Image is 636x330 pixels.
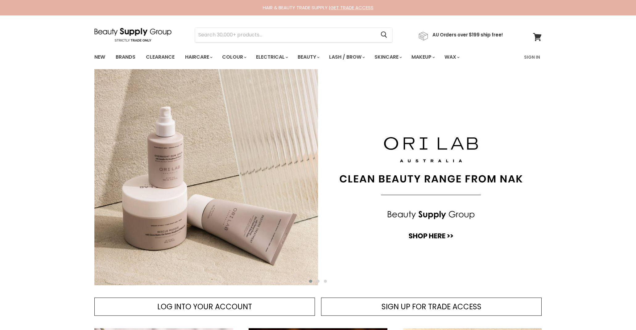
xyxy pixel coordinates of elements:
[407,51,439,64] a: Makeup
[141,51,179,64] a: Clearance
[180,51,216,64] a: Haircare
[520,51,544,64] a: Sign In
[605,301,630,324] iframe: Gorgias live chat messenger
[90,51,110,64] a: New
[195,27,392,42] form: Product
[330,4,374,11] a: GET TRADE ACCESS
[195,28,376,42] input: Search
[321,298,542,316] a: SIGN UP FOR TRADE ACCESS
[111,51,140,64] a: Brands
[382,302,481,312] span: SIGN UP FOR TRADE ACCESS
[94,298,315,316] a: LOG INTO YOUR ACCOUNT
[217,51,250,64] a: Colour
[251,51,292,64] a: Electrical
[440,51,463,64] a: Wax
[90,48,493,66] ul: Main menu
[324,51,369,64] a: Lash / Brow
[87,48,549,66] nav: Main
[370,51,406,64] a: Skincare
[87,5,549,11] div: HAIR & BEAUTY TRADE SUPPLY |
[376,28,392,42] button: Search
[293,51,323,64] a: Beauty
[157,302,252,312] span: LOG INTO YOUR ACCOUNT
